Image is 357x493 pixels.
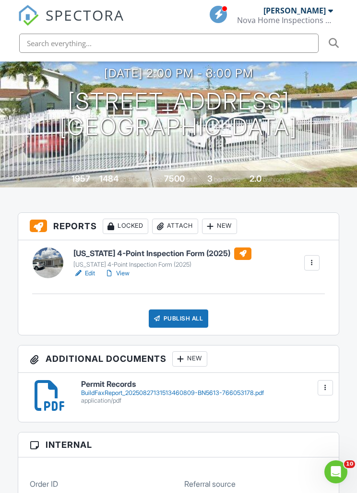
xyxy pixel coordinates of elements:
[172,351,207,367] div: New
[250,173,262,184] div: 2.0
[263,176,290,183] span: bathrooms
[214,176,240,183] span: bedrooms
[73,247,251,260] h6: [US_STATE] 4-Point Inspection Form (2025)
[149,309,209,328] div: Publish All
[73,261,251,269] div: [US_STATE] 4-Point Inspection Form (2025)
[18,345,339,373] h3: Additional Documents
[104,67,253,80] h3: [DATE] 2:00 pm - 3:00 pm
[18,5,39,26] img: The Best Home Inspection Software - Spectora
[344,460,355,468] span: 10
[46,5,124,25] span: SPECTORA
[30,479,58,489] label: Order ID
[186,176,198,183] span: sq.ft.
[164,173,185,184] div: 7500
[202,219,237,234] div: New
[73,247,251,269] a: [US_STATE] 4-Point Inspection Form (2025) [US_STATE] 4-Point Inspection Form (2025)
[81,389,327,397] div: BuildFaxReport_20250827131513460809-BN5613-766053178.pdf
[120,176,133,183] span: sq. ft.
[152,219,198,234] div: Attach
[263,6,326,15] div: [PERSON_NAME]
[59,176,70,183] span: Built
[18,13,124,33] a: SPECTORA
[81,380,327,389] h6: Permit Records
[324,460,347,483] iframe: Intercom live chat
[59,89,297,140] h1: [STREET_ADDRESS] [GEOGRAPHIC_DATA]
[103,219,148,234] div: Locked
[71,173,90,184] div: 1957
[81,380,327,405] a: Permit Records BuildFaxReport_20250827131513460809-BN5613-766053178.pdf application/pdf
[81,397,327,405] div: application/pdf
[207,173,213,184] div: 3
[237,15,333,25] div: Nova Home Inspections LLC
[184,479,236,489] label: Referral source
[105,269,130,278] a: View
[143,176,163,183] span: Lot Size
[18,432,339,457] h3: Internal
[18,213,339,240] h3: Reports
[73,269,95,278] a: Edit
[19,34,319,53] input: Search everything...
[99,173,119,184] div: 1484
